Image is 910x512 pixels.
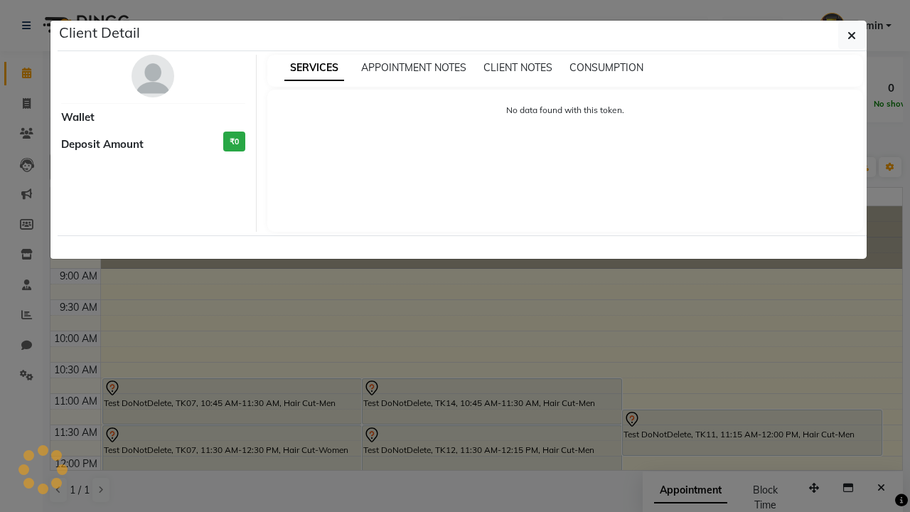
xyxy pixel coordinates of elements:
span: CLIENT NOTES [483,61,552,74]
span: CONSUMPTION [569,61,643,74]
span: SERVICES [284,55,344,81]
p: No data found with this token. [282,104,850,117]
img: avatar [132,55,174,97]
span: APPOINTMENT NOTES [361,61,466,74]
span: Wallet [61,110,95,126]
h3: ₹0 [223,132,245,152]
span: Deposit Amount [61,137,144,153]
h5: Client Detail [59,22,140,43]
